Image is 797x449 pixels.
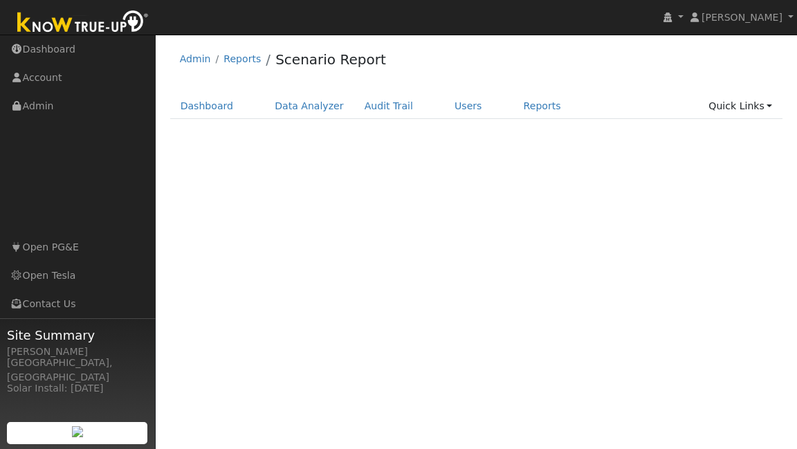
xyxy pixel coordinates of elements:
img: retrieve [72,426,83,437]
span: Site Summary [7,326,148,345]
a: Scenario Report [275,51,386,68]
a: Dashboard [170,93,244,119]
div: [PERSON_NAME] [7,345,148,359]
a: Quick Links [698,93,782,119]
a: Reports [223,53,261,64]
a: Admin [180,53,211,64]
a: Audit Trail [354,93,423,119]
a: Data Analyzer [264,93,354,119]
a: Users [444,93,493,119]
img: Know True-Up [10,8,156,39]
a: Reports [513,93,571,119]
span: [PERSON_NAME] [702,12,782,23]
div: [GEOGRAPHIC_DATA], [GEOGRAPHIC_DATA] [7,356,148,385]
div: Solar Install: [DATE] [7,381,148,396]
